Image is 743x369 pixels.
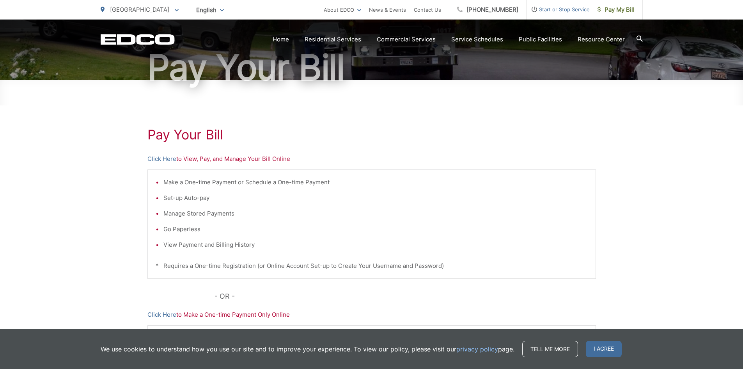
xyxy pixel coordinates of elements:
[147,127,596,143] h1: Pay Your Bill
[215,291,596,302] p: - OR -
[324,5,361,14] a: About EDCO
[305,35,361,44] a: Residential Services
[156,261,588,271] p: * Requires a One-time Registration (or Online Account Set-up to Create Your Username and Password)
[147,154,176,164] a: Click Here
[586,341,622,357] span: I agree
[273,35,289,44] a: Home
[163,225,588,234] li: Go Paperless
[578,35,625,44] a: Resource Center
[456,344,498,354] a: privacy policy
[522,341,578,357] a: Tell me more
[163,193,588,203] li: Set-up Auto-pay
[101,34,175,45] a: EDCD logo. Return to the homepage.
[101,344,514,354] p: We use cookies to understand how you use our site and to improve your experience. To view our pol...
[451,35,503,44] a: Service Schedules
[163,209,588,218] li: Manage Stored Payments
[147,310,596,319] p: to Make a One-time Payment Only Online
[101,48,643,87] h1: Pay Your Bill
[519,35,562,44] a: Public Facilities
[190,3,230,17] span: English
[147,310,176,319] a: Click Here
[414,5,441,14] a: Contact Us
[377,35,436,44] a: Commercial Services
[598,5,635,14] span: Pay My Bill
[163,240,588,250] li: View Payment and Billing History
[147,154,596,164] p: to View, Pay, and Manage Your Bill Online
[369,5,406,14] a: News & Events
[110,6,169,13] span: [GEOGRAPHIC_DATA]
[163,178,588,187] li: Make a One-time Payment or Schedule a One-time Payment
